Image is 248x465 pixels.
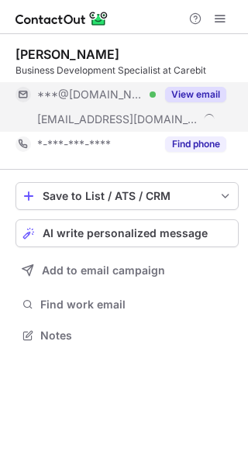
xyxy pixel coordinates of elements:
button: AI write personalized message [15,219,239,247]
div: [PERSON_NAME] [15,46,119,62]
span: [EMAIL_ADDRESS][DOMAIN_NAME] [37,112,198,126]
span: AI write personalized message [43,227,208,239]
span: Find work email [40,298,232,312]
button: Notes [15,325,239,346]
div: Business Development Specialist at Carebit [15,64,239,77]
span: ***@[DOMAIN_NAME] [37,88,144,102]
span: Notes [40,329,232,343]
button: save-profile-one-click [15,182,239,210]
span: Add to email campaign [42,264,165,277]
div: Save to List / ATS / CRM [43,190,212,202]
button: Reveal Button [165,87,226,102]
button: Reveal Button [165,136,226,152]
button: Find work email [15,294,239,315]
img: ContactOut v5.3.10 [15,9,108,28]
button: Add to email campaign [15,257,239,284]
